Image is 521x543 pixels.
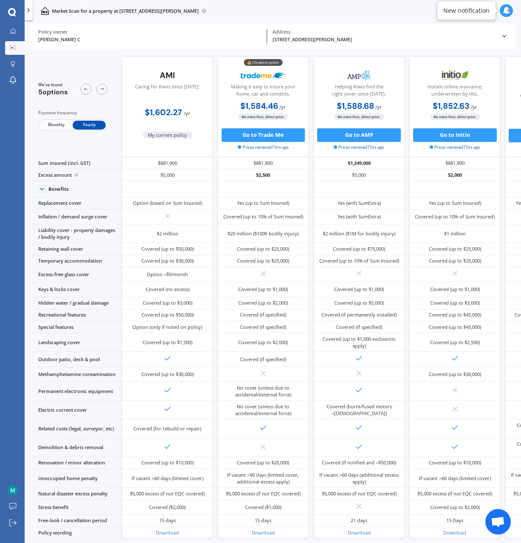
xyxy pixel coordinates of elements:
img: Trademe.webp [241,67,286,84]
div: Covered (up to 10% of Sum Insured) [223,213,303,220]
a: Download [252,529,275,536]
div: Yes (up to Sum Insured) [237,200,289,206]
p: Market Scan for a property at [STREET_ADDRESS][PERSON_NAME] [52,8,199,14]
div: Sum insured (incl. GST) [30,157,121,169]
div: Covered (if notified and <$50,000) [322,459,396,466]
div: Covered (up to $45,000) [429,311,481,318]
div: Covered (up to $45,000) [429,324,481,331]
div: Covered (up to $1,000) [238,286,288,293]
div: Renovation / minor alteration [30,457,121,469]
div: $2 million [157,230,178,237]
div: Option (only if noted on policy) [132,324,202,331]
div: Covered (up to $30,000) [141,371,194,378]
div: Covered (for rebuild or repair) [133,425,201,432]
div: 15 days [255,517,271,524]
div: Instant online insurance; underwritten by IAG. [415,83,495,100]
div: Making it easy to insure your home, car and contents. [223,83,303,100]
div: Benefits [48,186,69,192]
div: Covered (up to $2,000) [430,504,480,511]
div: Option (based on Sum Insured) [133,200,202,206]
div: Covered (up to $75,000) [333,246,385,252]
div: 💰 Cheapest option [244,59,282,66]
div: $1 million [444,230,466,237]
b: $1,584.46 [240,101,278,111]
div: Covered (up to $5,000) [334,300,384,306]
div: Electric current cover [30,401,121,419]
b: $1,602.27 [145,107,182,118]
div: Landscaping cover [30,333,121,352]
div: Covered (burnt/fused motors <[DEMOGRAPHIC_DATA]) [318,403,400,417]
b: $1,852.63 [433,101,470,111]
a: Open chat [485,509,511,535]
span: No extra fees, direct price. [334,113,384,120]
div: Keys & locks cover [30,282,121,297]
span: / yr [471,104,477,110]
div: Inflation / demand surge cover [30,209,121,224]
a: Download [156,529,179,536]
span: We've found [38,82,68,88]
img: ACg8ocK89Trh3jgAaXZVkeei2a528QEiOMnr-3GEFrQw2OCa1l2FlA=s96-c [8,485,18,495]
button: Go to Trade Me [222,128,305,142]
img: AMP.webp [337,67,382,84]
div: $5,000 excess (if not EQC covered) [226,490,301,497]
div: Stress benefit [30,500,121,515]
div: Covered (up to $20,000) [429,257,481,264]
div: Covered (up to $1,000) [334,286,384,293]
a: Download [348,529,371,536]
div: Covered (up to $10,000) [429,459,481,466]
button: Go to Initio [413,128,497,142]
div: $5,000 excess (if not EQC covered) [417,490,492,497]
div: $881,900 [217,157,309,169]
div: Yes (up to Sum Insured) [429,200,481,206]
div: 15 Days [446,517,463,524]
div: Covered (if specified) [240,324,286,331]
span: Prices retrieved 7 hrs ago [238,144,288,150]
div: Covered (up to $2,500) [430,339,480,346]
div: Covered ($1,000) [245,504,282,511]
div: $5,000 excess (if not EQC covered) [322,490,397,497]
div: $5,000 [313,169,405,181]
div: Covered (up to $2,000) [238,300,288,306]
div: $2,000 [409,169,501,181]
div: No cover (unless due to accidental/external force) [222,385,304,398]
div: Replacement cover [30,198,121,209]
div: Address [273,29,496,35]
b: $1,588.68 [337,101,374,111]
div: Covered (up to $30,000) [141,257,194,264]
div: Covered (up to $50,000) [141,311,194,318]
span: My current policy [143,132,193,139]
img: Initio.webp [432,67,477,84]
div: $1,249,000 [313,157,405,169]
div: [PERSON_NAME] C [38,36,261,43]
div: $2 million ($1M for bodily injury) [323,230,395,237]
div: Covered (up to $20,000) [237,459,289,466]
span: Monthly [39,121,73,130]
div: Covered (up to 10% of Sum Insured) [415,213,495,220]
div: Excess amount [30,169,121,181]
div: Temporary accommodation [30,255,121,267]
div: New notification [443,6,490,15]
div: [STREET_ADDRESS][PERSON_NAME] [273,36,496,43]
div: $5,000 excess (if not EQC covered) [130,490,205,497]
div: Recreational features [30,309,121,321]
div: Methamphetamine contamination [30,367,121,382]
div: Unoccupied home penalty [30,469,121,488]
span: / yr [375,104,382,110]
div: Covered (up to $1,000) [430,286,480,293]
div: Hidden water / gradual damage [30,297,121,309]
div: Related costs (legal, surveyor, etc) [30,419,121,438]
div: Covered (up to $25,000) [237,257,289,264]
div: Covered (up to $30,000) [429,371,481,378]
div: $20 million ($100K bodily injury) [228,230,299,237]
div: Payment frequency [38,110,107,116]
div: Excess-free glass cover [30,267,121,282]
div: Covered (up to $25,000) [237,246,289,252]
div: Caring for Kiwis since [DATE]. [135,83,200,100]
span: No extra fees, direct price. [238,113,288,120]
img: home-and-contents.b802091223b8502ef2dd.svg [41,7,49,15]
div: Helping Kiwis find the right cover since [DATE]. [319,83,399,100]
div: If vacant >60 days (additional excess apply) [318,472,400,485]
div: Outdoor patio, deck & pool [30,352,121,367]
div: $881,900 [409,157,501,169]
div: Covered (up to $1,500) [143,339,192,346]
